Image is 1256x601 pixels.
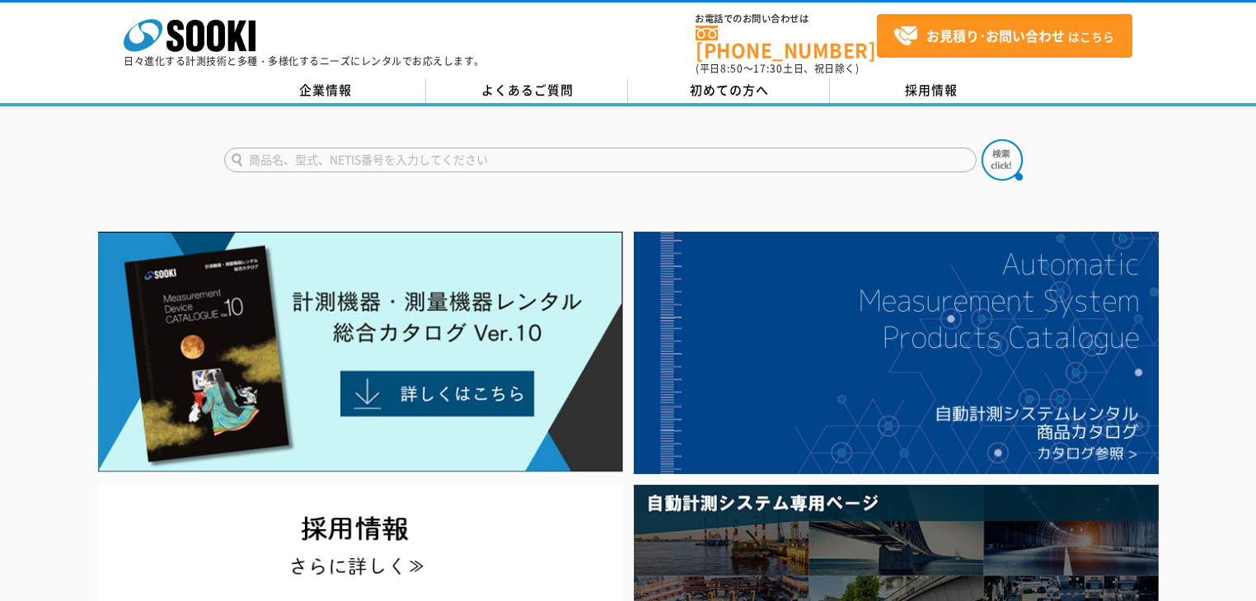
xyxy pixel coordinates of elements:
[982,139,1023,181] img: btn_search.png
[926,26,1065,45] strong: お見積り･お問い合わせ
[628,78,830,103] a: 初めての方へ
[893,24,1114,49] span: はこちら
[224,78,426,103] a: 企業情報
[426,78,628,103] a: よくあるご質問
[720,61,743,76] span: 8:50
[224,148,977,172] input: 商品名、型式、NETIS番号を入力してください
[98,232,623,472] img: Catalog Ver10
[877,14,1132,58] a: お見積り･お問い合わせはこちら
[696,26,877,59] a: [PHONE_NUMBER]
[830,78,1032,103] a: 採用情報
[634,232,1159,474] img: 自動計測システムカタログ
[696,14,877,24] span: お電話でのお問い合わせは
[690,81,769,99] span: 初めての方へ
[696,61,859,76] span: (平日 ～ 土日、祝日除く)
[753,61,783,76] span: 17:30
[124,56,485,66] p: 日々進化する計測技術と多種・多様化するニーズにレンタルでお応えします。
